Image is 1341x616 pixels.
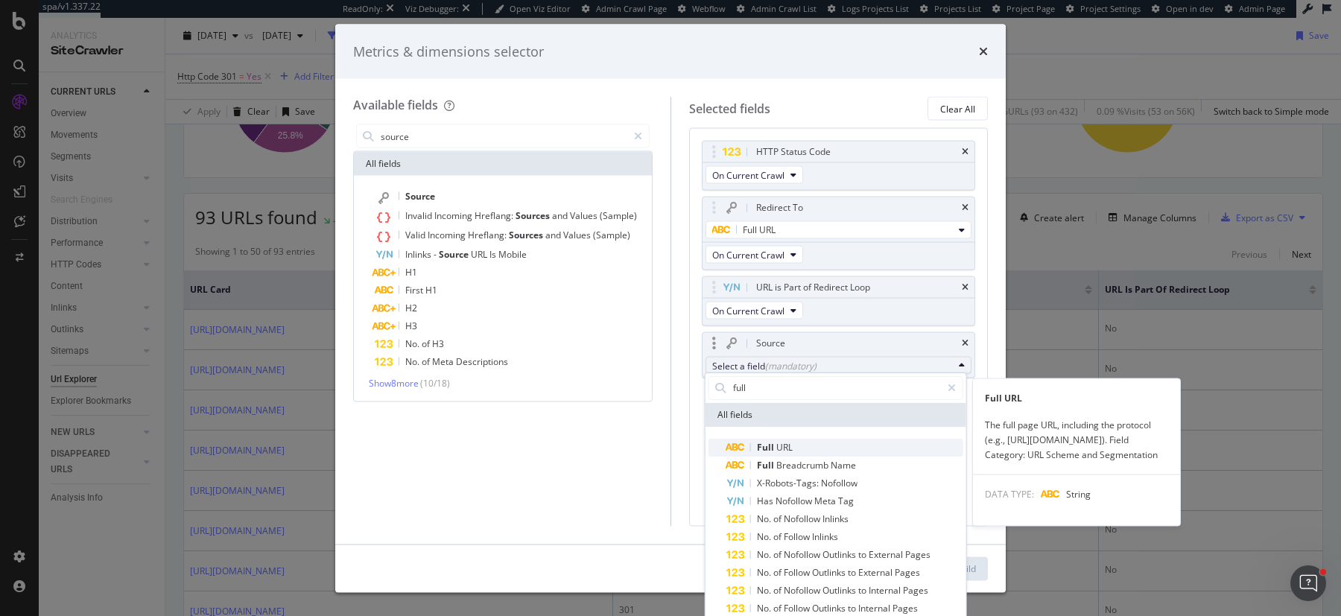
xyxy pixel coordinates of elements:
[757,530,773,543] span: No.
[702,141,976,191] div: HTTP Status CodetimesOn Current Crawl
[456,355,508,368] span: Descriptions
[509,229,545,241] span: Sources
[776,495,814,507] span: Nofollow
[822,512,849,525] span: Inlinks
[712,359,954,372] div: Select a field
[545,229,563,241] span: and
[405,229,428,241] span: Valid
[776,459,831,471] span: Breadcrumb
[516,209,552,222] span: Sources
[712,304,784,317] span: On Current Crawl
[962,203,968,212] div: times
[405,190,435,203] span: Source
[468,229,509,241] span: Hreflang:
[706,221,972,239] button: Full URL
[973,417,1180,462] div: The full page URL, including the protocol (e.g., [URL][DOMAIN_NAME]). Field Category: URL Scheme ...
[928,97,988,121] button: Clear All
[405,355,422,368] span: No.
[405,302,417,314] span: H2
[405,266,417,279] span: H1
[756,200,803,215] div: Redirect To
[422,355,432,368] span: of
[757,477,821,489] span: X-Robots-Tags:
[405,337,422,350] span: No.
[812,530,838,543] span: Inlinks
[765,359,817,372] div: (mandatory)
[757,512,773,525] span: No.
[962,339,968,348] div: times
[712,168,784,181] span: On Current Crawl
[814,495,838,507] span: Meta
[776,441,793,454] span: URL
[600,209,637,222] span: (Sample)
[732,377,941,399] input: Search by field name
[489,248,498,261] span: Is
[428,229,468,241] span: Incoming
[773,530,784,543] span: of
[743,223,776,236] span: Full URL
[979,42,988,61] div: times
[335,24,1006,592] div: modal
[563,229,593,241] span: Values
[475,209,516,222] span: Hreflang:
[432,355,456,368] span: Meta
[702,276,976,326] div: URL is Part of Redirect LooptimesOn Current Crawl
[552,209,570,222] span: and
[831,459,856,471] span: Name
[784,530,812,543] span: Follow
[434,248,439,261] span: -
[756,145,831,159] div: HTTP Status Code
[432,337,444,350] span: H3
[422,337,432,350] span: of
[838,495,854,507] span: Tag
[471,248,489,261] span: URL
[405,209,434,222] span: Invalid
[353,97,438,113] div: Available fields
[962,283,968,292] div: times
[985,487,1034,500] span: DATA TYPE:
[940,102,975,115] div: Clear All
[702,332,976,378] div: SourcetimesSelect a field(mandatory)All fields
[706,403,966,427] div: All fields
[757,459,776,471] span: Full
[773,512,784,525] span: of
[379,125,627,147] input: Search by field name
[498,248,527,261] span: Mobile
[434,209,475,222] span: Incoming
[405,284,425,296] span: First
[593,229,630,241] span: (Sample)
[962,147,968,156] div: times
[757,495,776,507] span: Has
[706,166,803,184] button: On Current Crawl
[757,441,776,454] span: Full
[689,100,770,117] div: Selected fields
[369,377,419,390] span: Show 8 more
[354,152,652,176] div: All fields
[570,209,600,222] span: Values
[706,357,972,375] button: Select a field(mandatory)
[405,248,434,261] span: Inlinks
[420,377,450,390] span: ( 10 / 18 )
[973,390,1180,405] div: Full URL
[439,248,471,261] span: Source
[756,280,870,295] div: URL is Part of Redirect Loop
[702,197,976,270] div: Redirect TotimesFull URLOn Current Crawl
[1290,565,1326,601] iframe: Intercom live chat
[425,284,437,296] span: H1
[706,302,803,320] button: On Current Crawl
[405,320,417,332] span: H3
[756,336,785,351] div: Source
[712,248,784,261] span: On Current Crawl
[353,42,544,61] div: Metrics & dimensions selector
[784,512,822,525] span: Nofollow
[706,246,803,264] button: On Current Crawl
[821,477,857,489] span: Nofollow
